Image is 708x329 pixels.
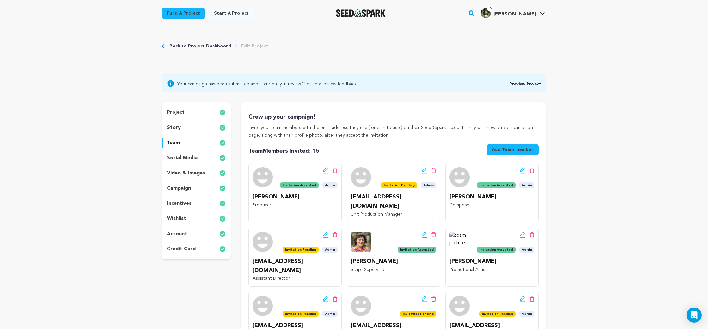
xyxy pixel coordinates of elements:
span: Producer [253,203,271,207]
img: check-circle-full.svg [219,154,226,162]
img: team picture [351,232,371,252]
span: Composer [449,203,471,207]
a: Back to Project Dashboard [169,43,231,49]
p: incentives [167,200,192,207]
button: social media [162,153,231,163]
button: story [162,123,231,133]
span: Unit Production Manager [351,212,402,216]
span: Admin [322,311,338,317]
img: team picture [449,232,470,252]
img: team picture [351,296,371,316]
button: credit card [162,244,231,254]
a: Click here [302,82,321,86]
img: team picture [449,167,470,187]
p: account [167,230,187,238]
span: Invitation Pending [283,247,319,253]
a: Shea F.'s Profile [479,7,546,18]
button: wishlist [162,214,231,224]
img: check-circle-full.svg [219,185,226,192]
span: Assistant Director [253,276,290,281]
p: campaign [167,185,191,192]
span: [PERSON_NAME] [493,12,536,17]
div: Breadcrumb [162,43,268,49]
img: team picture [253,296,273,316]
img: team picture [253,232,273,252]
a: Seed&Spark Homepage [336,9,386,17]
span: Admin [421,182,436,188]
img: Seed&Spark Logo Dark Mode [336,9,386,17]
span: Admin [322,247,338,253]
div: Shea F.'s Profile [481,8,536,18]
span: Invitation Pending [381,182,417,188]
button: campaign [162,183,231,193]
img: team picture [351,167,371,187]
p: [PERSON_NAME] [449,192,534,202]
a: Start a project [209,8,254,19]
button: incentives [162,198,231,209]
span: Invitation Accepted [477,182,516,188]
p: project [167,109,185,116]
p: [PERSON_NAME] [449,257,534,266]
span: Invitation Accepted [398,247,436,253]
img: team picture [253,167,273,187]
p: story [167,124,181,131]
img: check-circle-full.svg [219,109,226,116]
p: team [167,139,180,147]
a: Edit Project [241,43,268,49]
span: Admin [519,182,534,188]
p: [EMAIL_ADDRESS][DOMAIN_NAME] [351,192,436,211]
p: [PERSON_NAME] [253,192,338,202]
p: Team : 15 [248,147,319,156]
button: account [162,229,231,239]
span: Shea F.'s Profile [479,7,546,20]
button: video & images [162,168,231,178]
div: Open Intercom Messenger [687,308,702,323]
p: social media [167,154,198,162]
span: Admin [519,311,534,317]
span: 5 [487,5,494,12]
span: Your campaign has been submitted and is currently in review. to view feedback. [177,80,357,87]
span: Invitation Accepted [477,247,516,253]
button: Add Team member [487,144,539,155]
img: check-circle-full.svg [219,124,226,131]
a: Fund a project [162,8,205,19]
img: team picture [449,296,470,316]
p: Crew up your campaign! [248,113,539,122]
span: Admin [519,247,534,253]
p: video & images [167,169,205,177]
p: Invite your team members with the email address they use ( or plan to use ) on their Seed&Spark a... [248,124,539,139]
img: check-circle-full.svg [219,139,226,147]
span: Members Invited [263,148,309,154]
img: check-circle-full.svg [219,200,226,207]
img: check-circle-full.svg [219,230,226,238]
p: [EMAIL_ADDRESS][DOMAIN_NAME] [253,257,338,275]
p: wishlist [167,215,186,222]
img: 85a4436b0cd5ff68.jpg [481,8,491,18]
span: Invitation Pending [283,311,319,317]
span: Admin [322,182,338,188]
img: check-circle-full.svg [219,169,226,177]
p: [PERSON_NAME] [351,257,436,266]
span: Script Supervisor [351,267,386,272]
span: Invitation Accepted [280,182,319,188]
span: Promotional Artist [449,267,487,272]
button: project [162,107,231,118]
span: Invitation Pending [400,311,436,317]
button: team [162,138,231,148]
span: Invitation Pending [479,311,516,317]
p: credit card [167,245,196,253]
img: check-circle-full.svg [219,245,226,253]
img: check-circle-full.svg [219,215,226,222]
a: Preview Project [510,82,541,86]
